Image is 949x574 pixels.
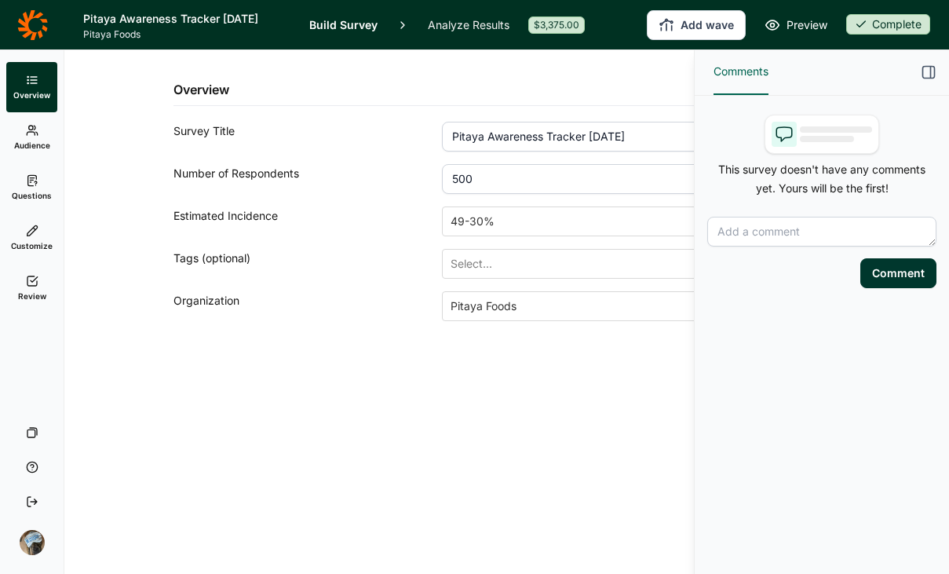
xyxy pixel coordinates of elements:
span: Comments [714,62,768,81]
span: Preview [787,16,827,35]
button: Complete [846,14,930,36]
h1: Pitaya Awareness Tracker [DATE] [83,9,290,28]
div: Survey Title [173,122,443,152]
h2: Overview [173,80,229,99]
a: Review [6,263,57,313]
a: Questions [6,163,57,213]
div: Complete [846,14,930,35]
a: Customize [6,213,57,263]
span: Questions [12,190,52,201]
button: Add wave [647,10,746,40]
button: Comment [860,258,936,288]
p: This survey doesn't have any comments yet. Yours will be the first! [707,160,936,198]
img: ocn8z7iqvmiiaveqkfqd.png [20,530,45,555]
div: Organization [173,291,443,321]
button: Comments [714,49,768,95]
input: ex: Package testing study [442,122,801,152]
a: Audience [6,112,57,163]
a: Preview [765,16,827,35]
span: Pitaya Foods [83,28,290,41]
span: Review [18,291,46,302]
div: Number of Respondents [173,164,443,194]
span: Overview [13,90,50,101]
div: Estimated Incidence [173,207,443,236]
div: $3,375.00 [528,16,585,34]
input: 1000 [442,164,801,194]
a: Overview [6,62,57,112]
span: Audience [14,140,50,151]
div: Tags (optional) [173,249,443,279]
span: Customize [11,240,53,251]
